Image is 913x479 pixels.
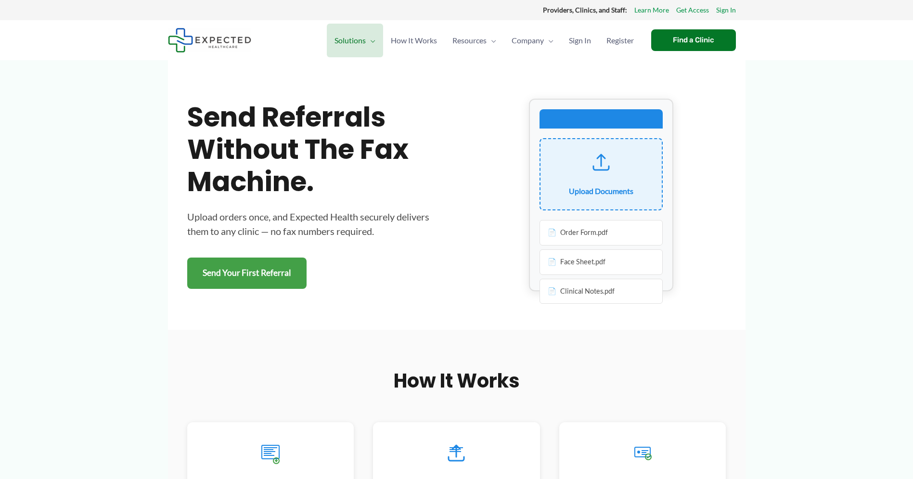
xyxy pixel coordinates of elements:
[187,209,437,238] p: Upload orders once, and Expected Health securely delivers them to any clinic — no fax numbers req...
[366,24,375,57] span: Menu Toggle
[676,4,709,16] a: Get Access
[504,24,561,57] a: CompanyMenu Toggle
[540,249,663,275] div: Face Sheet.pdf
[327,24,642,57] nav: Primary Site Navigation
[383,24,445,57] a: How It Works
[606,24,634,57] span: Register
[187,368,726,393] h2: How It Works
[391,24,437,57] span: How It Works
[540,279,663,304] div: Clinical Notes.pdf
[334,24,366,57] span: Solutions
[327,24,383,57] a: SolutionsMenu Toggle
[452,24,487,57] span: Resources
[187,258,307,289] a: Send Your First Referral
[561,24,599,57] a: Sign In
[187,101,437,198] h1: Send referrals without the fax machine.
[569,24,591,57] span: Sign In
[651,29,736,51] a: Find a Clinic
[716,4,736,16] a: Sign In
[569,184,633,198] div: Upload Documents
[599,24,642,57] a: Register
[543,6,627,14] strong: Providers, Clinics, and Staff:
[634,4,669,16] a: Learn More
[540,220,663,246] div: Order Form.pdf
[168,28,251,52] img: Expected Healthcare Logo - side, dark font, small
[487,24,496,57] span: Menu Toggle
[544,24,553,57] span: Menu Toggle
[512,24,544,57] span: Company
[445,24,504,57] a: ResourcesMenu Toggle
